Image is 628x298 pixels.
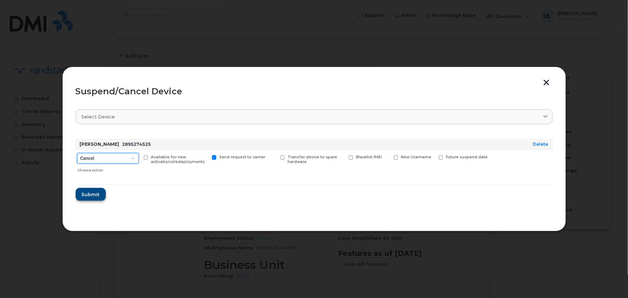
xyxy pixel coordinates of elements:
[385,155,389,159] input: New Username
[80,141,119,147] strong: [PERSON_NAME]
[401,155,431,159] span: New Username
[76,109,553,124] a: Select device
[356,155,382,159] span: Blacklist IMEI
[77,164,139,173] div: Choose action
[76,87,553,96] div: Suspend/Cancel Device
[135,155,139,159] input: Available for new activations/redeployments
[203,155,207,159] input: Send request to carrier
[151,155,205,164] span: Available for new activations/redeployments
[340,155,344,159] input: Blacklist IMEI
[82,113,115,120] span: Select device
[430,155,434,159] input: Future suspend date
[219,155,265,159] span: Send request to carrier
[446,155,488,159] span: Future suspend date
[122,141,151,147] span: 2895274525
[533,141,548,147] a: Delete
[272,155,275,159] input: Transfer device to spare hardware
[288,155,337,164] span: Transfer device to spare hardware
